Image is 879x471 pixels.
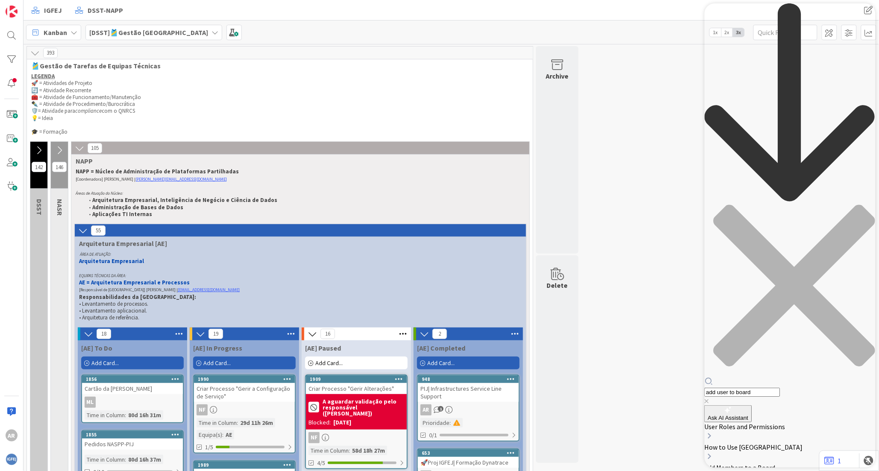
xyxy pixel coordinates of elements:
span: DSST-NAPP [88,5,123,15]
p: 🛡️= Atividade para com o QNRCS [31,108,529,114]
span: : [125,455,126,464]
span: 🎽Gestão de Tarefas de Equipas Técnicas [31,61,522,70]
div: ML [82,397,183,408]
strong: Arquitetura Empresarial [79,257,144,265]
div: 948 [422,376,519,382]
strong: Administração de Bases de Dados [92,204,183,211]
div: 653 [422,450,519,456]
span: [AE] Paused [305,344,341,352]
div: 653🚀Proj IGFEJ| Formação Dynatrace [418,449,519,468]
img: avatar [6,453,18,465]
span: 1/5 [205,443,213,452]
span: [Coordenadora] [PERSON_NAME] | [76,176,135,182]
div: Criar Processo "Gerir Alterações" [306,383,407,394]
span: 55 [91,225,106,236]
b: A aguardar validação pelo responsável ([PERSON_NAME]) [323,398,404,416]
div: 80d 16h 37m [126,455,163,464]
div: Prioridade [420,418,450,427]
span: NAPP [76,157,519,165]
p: 🚀 = Atividades de Projeto [31,80,529,87]
span: 2 [432,329,447,339]
span: 0/1 [429,431,437,440]
span: Arquitetura Empresarial [AE] [79,239,515,248]
strong: Arquitetura Empresarial, Inteligência de Negócio e Ciência de Dados [92,196,277,204]
p: 🧰 = Atividade de Funcionamento/Manutenção [31,94,529,101]
div: NF [309,432,320,443]
span: • Levantamento de processos. [79,300,148,307]
span: Kanban [44,27,67,38]
strong: Aplicações TI Internas [92,211,152,218]
span: [AE] In Progress [193,344,242,352]
div: 1990 [198,376,295,382]
div: 1989 [194,461,295,469]
span: • Levantamento aplicacional. [79,307,147,314]
span: NASR [56,199,64,216]
img: Visit kanbanzone.com [6,6,18,18]
span: Add Card... [427,359,455,367]
span: : [125,410,126,420]
span: 16 [320,329,335,339]
div: Equipa(s) [197,430,222,439]
div: 80d 16h 31m [126,410,163,420]
div: PIJ| Infrastructures Service Line Support [418,383,519,402]
strong: AE = Arquitetura Empresarial e Processos [79,279,190,286]
span: Add Card... [91,359,119,367]
span: 1 [438,406,444,412]
div: Time in Column [197,418,237,427]
span: [AE] Completed [417,344,465,352]
div: 1855Pedidos NASPP-PIJ [82,431,183,450]
div: [DATE] [333,418,351,427]
em: EQUIPAS TÉCNICAS DA ÁREA: [79,273,126,278]
div: Time in Column [85,455,125,464]
div: 1856Cartão da [PERSON_NAME] [82,375,183,394]
a: [EMAIL_ADDRESS][DOMAIN_NAME] [178,287,240,293]
div: Archive [546,71,569,81]
span: 105 [88,143,102,153]
div: Time in Column [309,446,349,455]
div: ML [85,397,96,408]
div: 1989 [198,462,295,468]
span: Add Card... [315,359,343,367]
div: 1909 [306,375,407,383]
a: DSST-NAPP [70,3,128,18]
span: [AE] To Do [81,344,112,352]
p: ✒️ = Atividade de Procedimento/Burocrática [31,101,529,108]
p: 🎓 = Formação [31,129,529,135]
span: Add Card... [203,359,231,367]
div: NF [306,432,407,443]
span: Ask AI Assistant [3,411,44,418]
span: 146 [52,162,67,172]
strong: NAPP = Núcleo de Administração de Plataformas Partilhadas [76,168,239,175]
span: : [237,418,238,427]
span: 19 [209,329,223,339]
div: Criar Processo "Gerir a Configuração de Serviço" [194,383,295,402]
span: IGFEJ [44,5,62,15]
div: Delete [547,280,568,290]
span: [Responsável de [GEOGRAPHIC_DATA]] [PERSON_NAME] | [79,287,178,293]
div: 1855 [82,431,183,439]
div: 1909 [310,376,407,382]
div: Pedidos NASPP-PIJ [82,439,183,450]
span: 4/5 [317,459,325,468]
a: IGFEJ [26,3,67,18]
u: LEGENDA [31,73,55,80]
div: NF [197,404,208,415]
span: Support [18,1,39,12]
div: 1856 [82,375,183,383]
div: 🚀Proj IGFEJ| Formação Dynatrace [418,457,519,468]
div: 948PIJ| Infrastructures Service Line Support [418,375,519,402]
span: : [450,418,451,427]
em: ÁREA DE ATUAÇÃO: [80,252,111,257]
div: NF [194,404,295,415]
strong: Responsabilidades da [GEOGRAPHIC_DATA]: [79,293,196,301]
span: : [349,446,350,455]
div: 58d 18h 27m [350,446,387,455]
span: : [222,430,223,439]
div: Blocked: [309,418,331,427]
div: 1990 [194,375,295,383]
span: 18 [97,329,111,339]
span: 393 [43,48,58,58]
div: AR [420,404,432,415]
div: 1909Criar Processo "Gerir Alterações" [306,375,407,394]
b: [DSST]🎽Gestão [GEOGRAPHIC_DATA] [89,28,208,37]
